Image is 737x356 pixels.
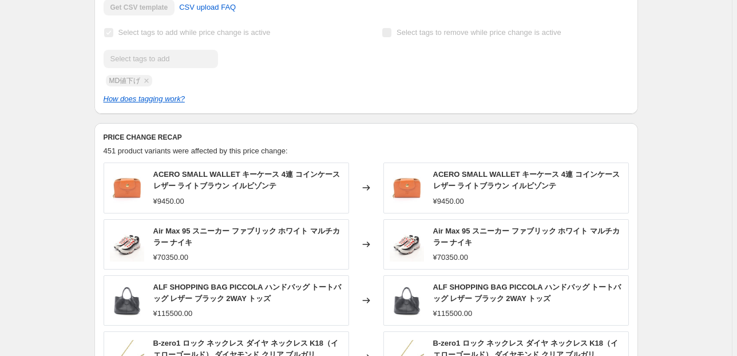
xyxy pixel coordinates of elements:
img: 893931_original_80x.jpg [110,171,144,205]
img: 893931_original_80x.jpg [390,171,424,205]
input: Select tags to add [104,50,218,68]
span: Air Max 95 スニーカー ファブリック ホワイト マルチカラー ナイキ [433,227,620,247]
div: ¥70350.00 [433,252,468,263]
a: How does tagging work? [104,94,185,103]
h6: PRICE CHANGE RECAP [104,133,629,142]
div: ¥115500.00 [433,308,473,319]
div: ¥70350.00 [153,252,188,263]
span: Air Max 95 スニーカー ファブリック ホワイト マルチカラー ナイキ [153,227,340,247]
span: ALF SHOPPING BAG PICCOLA ハンドバッグ トートバッグ レザー ブラック 2WAY トッズ [433,283,621,303]
span: CSV upload FAQ [179,2,236,13]
img: 1003391_original_04571192-6f27-466d-8baa-5d912334dd15_80x.jpg [110,283,144,318]
span: Select tags to remove while price change is active [397,28,561,37]
img: 1003391_original_04571192-6f27-466d-8baa-5d912334dd15_80x.jpg [390,283,424,318]
div: ¥115500.00 [153,308,193,319]
span: ACERO SMALL WALLET キーケース 4連 コインケース レザー ライトブラウン イルビゾンテ [153,170,340,190]
span: ACERO SMALL WALLET キーケース 4連 コインケース レザー ライトブラウン イルビゾンテ [433,170,620,190]
img: 990785_original_ae7a44c5-6387-4174-8086-c3c3915264b8_80x.jpg [110,227,144,262]
span: 451 product variants were affected by this price change: [104,147,288,155]
div: ¥9450.00 [153,196,184,207]
div: ¥9450.00 [433,196,464,207]
span: ALF SHOPPING BAG PICCOLA ハンドバッグ トートバッグ レザー ブラック 2WAY トッズ [153,283,342,303]
span: Select tags to add while price change is active [118,28,271,37]
img: 990785_original_ae7a44c5-6387-4174-8086-c3c3915264b8_80x.jpg [390,227,424,262]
